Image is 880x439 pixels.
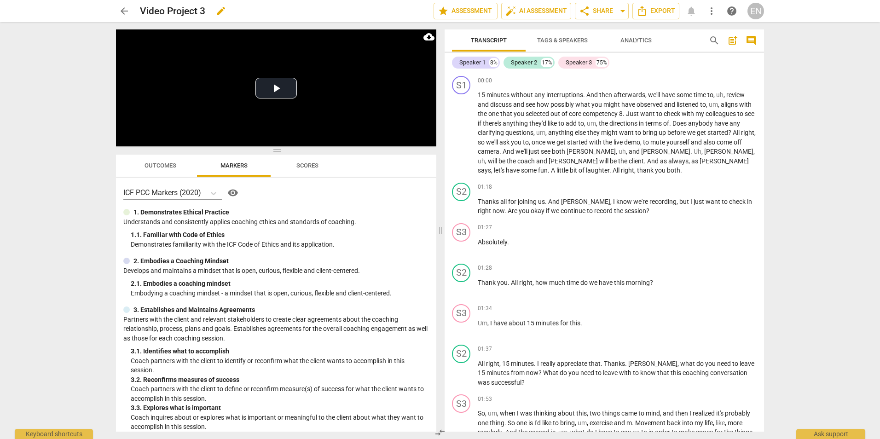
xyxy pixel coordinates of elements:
[500,198,508,205] span: all
[478,279,497,286] span: Thank
[438,6,493,17] span: Assessment
[667,129,687,136] span: before
[587,129,601,136] span: they
[624,139,640,146] span: demo
[526,101,537,108] span: see
[508,198,518,205] span: for
[645,91,648,98] span: ,
[587,120,596,127] span: Filler word
[747,198,752,205] span: in
[579,6,590,17] span: share
[532,139,547,146] span: once
[549,157,599,165] span: [PERSON_NAME]
[697,129,707,136] span: get
[645,120,663,127] span: terms
[133,256,229,266] p: 2. Embodies a Coaching Mindset
[694,91,707,98] span: time
[594,207,614,214] span: record
[728,129,733,136] span: ?
[650,279,653,286] span: ?
[625,207,646,214] span: session
[746,35,757,46] span: comment
[753,148,755,155] span: ,
[561,207,587,214] span: continue
[505,6,516,17] span: auto_fix_high
[483,120,503,127] span: there's
[491,167,494,174] span: ,
[556,139,567,146] span: get
[541,148,552,155] span: see
[591,101,603,108] span: you
[452,304,470,323] div: Change speaker
[649,198,677,205] span: recording
[739,101,752,108] span: with
[727,35,738,46] span: post_add
[599,120,609,127] span: the
[523,139,529,146] span: to
[536,157,549,165] span: and
[650,139,666,146] span: mute
[599,157,610,165] span: will
[714,120,729,127] span: have
[626,148,629,155] span: ,
[667,167,680,174] span: both
[423,31,434,42] span: cloud_download
[519,207,531,214] span: you
[690,198,694,205] span: I
[616,198,633,205] span: know
[741,129,754,136] span: right
[478,91,486,98] span: 15
[452,264,470,282] div: Change speaker
[648,91,661,98] span: we'll
[551,207,561,214] span: we
[643,129,659,136] span: bring
[664,110,682,117] span: check
[569,110,583,117] span: core
[706,6,717,17] span: more_vert
[123,315,429,343] p: Partners with the client and relevant stakeholders to create clear agreements about the coaching ...
[704,148,753,155] span: [PERSON_NAME]
[220,162,248,169] span: Markers
[587,207,594,214] span: to
[438,6,449,17] span: star
[548,198,561,205] span: And
[679,198,690,205] span: but
[131,279,429,289] div: 2. 1. Embodies a coaching mindset
[629,148,641,155] span: and
[599,91,614,98] span: then
[478,264,492,272] span: 01:28
[226,185,240,200] button: Help
[747,3,764,19] div: EN
[614,139,624,146] span: live
[706,198,722,205] span: want
[123,217,429,227] p: Understands and consistently applies coaching ethics and standards of coaching.
[724,91,726,98] span: ,
[489,58,498,67] div: 8%
[548,129,575,136] span: anything
[478,148,499,155] span: camera
[641,148,690,155] span: [PERSON_NAME]
[668,157,689,165] span: always
[567,148,616,155] span: [PERSON_NAME]
[434,427,446,438] span: compare_arrows
[518,198,538,205] span: joining
[580,279,589,286] span: do
[677,91,694,98] span: some
[119,6,130,17] span: arrow_back
[721,101,739,108] span: aligns
[620,37,652,44] span: Analytics
[551,167,556,174] span: A
[632,3,679,19] button: Export
[511,139,523,146] span: you
[619,148,626,155] span: Filler word
[131,240,429,249] p: Demonstrates familiarity with the ICF Code of Ethics and its application.
[508,279,511,286] span: .
[709,35,720,46] span: search
[549,279,567,286] span: much
[550,110,562,117] span: out
[529,139,532,146] span: ,
[550,101,575,108] span: possibly
[492,207,504,214] span: now
[635,129,643,136] span: to
[15,429,93,439] div: Keyboard shortcuts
